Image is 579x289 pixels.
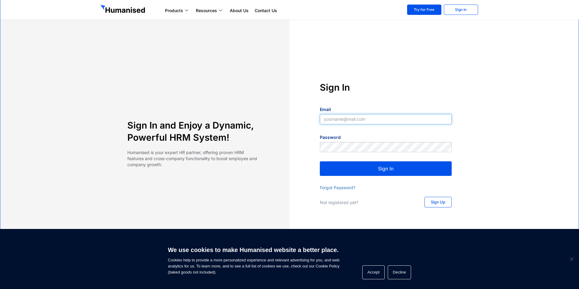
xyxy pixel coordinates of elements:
[407,5,441,15] a: Try for Free
[320,106,331,113] label: Email
[320,185,355,190] a: Forgot Password?
[162,7,193,14] a: Products
[362,265,385,279] button: Accept
[444,5,478,15] a: Sign In
[193,7,227,14] a: Resources
[252,7,280,14] a: Contact Us
[424,197,452,207] a: Sign Up
[127,119,259,143] h4: Sign In and Enjoy a Dynamic, Powerful HRM System!
[320,81,452,93] h4: Sign In
[168,246,340,254] h6: We use cookies to make Humanised website a better place.
[320,200,412,206] p: Not registered yet?
[168,243,340,275] span: Cookies help to provide a more personalized experience and relevant advertising for you, and web ...
[320,134,341,140] label: Password
[320,161,452,176] button: Sign In
[227,7,252,14] a: About Us
[568,256,574,262] span: Decline
[100,5,146,15] img: GetHumanised Logo
[431,200,445,204] span: Sign Up
[388,265,411,279] button: Decline
[127,150,259,168] p: Humanised is your expert HR partner, offering proven HRM features and cross-company functionality...
[320,114,452,124] input: yourname@mail.com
